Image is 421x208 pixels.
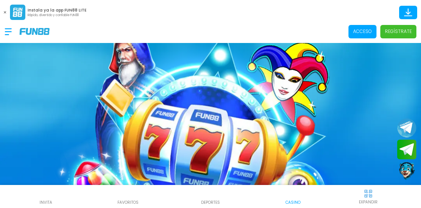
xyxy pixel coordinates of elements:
p: Regístrate [385,28,412,35]
p: INVITA [40,200,52,205]
p: Instala ya la app FUN88 LITE [28,7,86,13]
p: Deportes [201,200,220,205]
p: favoritos [117,200,139,205]
a: Casino [252,188,334,205]
button: Contact customer service [397,161,416,181]
button: Join telegram [397,140,416,160]
p: Acceso [353,28,372,35]
p: Rápido, divertido y confiable FUN88 [28,13,86,18]
a: INVITA [5,188,87,205]
img: hide [363,189,373,198]
p: Casino [286,200,300,205]
a: favoritos [87,188,170,205]
img: Company Logo [20,28,50,35]
p: EXPANDIR [359,199,378,205]
img: App Logo [10,5,25,20]
a: Deportes [169,188,252,205]
button: Join telegram channel [397,118,416,138]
